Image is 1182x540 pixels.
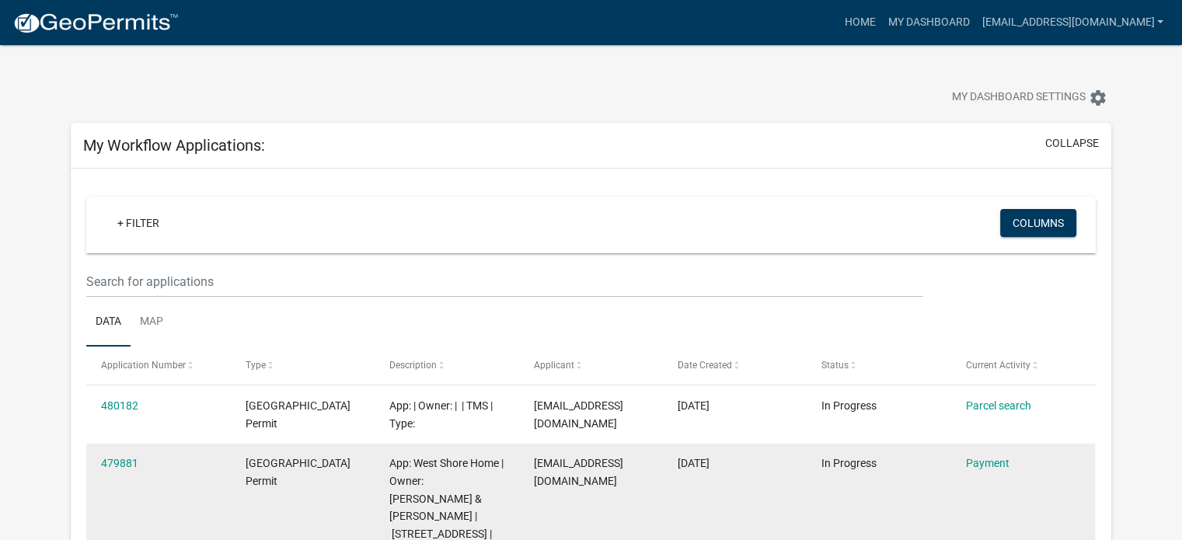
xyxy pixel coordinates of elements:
[86,298,131,347] a: Data
[86,266,923,298] input: Search for applications
[678,360,732,371] span: Date Created
[966,457,1009,469] a: Payment
[821,457,877,469] span: In Progress
[246,399,350,430] span: Jasper County Building Permit
[678,399,710,412] span: 09/18/2025
[101,360,186,371] span: Application Number
[678,457,710,469] span: 09/17/2025
[821,360,849,371] span: Status
[975,8,1170,37] a: [EMAIL_ADDRESS][DOMAIN_NAME]
[518,347,662,384] datatable-header-cell: Applicant
[534,360,574,371] span: Applicant
[389,360,437,371] span: Description
[1045,135,1099,152] button: collapse
[534,399,623,430] span: scpermits@westshorehome.com
[940,82,1120,113] button: My Dashboard Settingssettings
[838,8,881,37] a: Home
[1089,89,1107,107] i: settings
[663,347,807,384] datatable-header-cell: Date Created
[821,399,877,412] span: In Progress
[230,347,374,384] datatable-header-cell: Type
[86,347,230,384] datatable-header-cell: Application Number
[1000,209,1076,237] button: Columns
[101,457,138,469] a: 479881
[105,209,172,237] a: + Filter
[807,347,950,384] datatable-header-cell: Status
[966,399,1031,412] a: Parcel search
[951,347,1095,384] datatable-header-cell: Current Activity
[952,89,1086,107] span: My Dashboard Settings
[101,399,138,412] a: 480182
[83,136,265,155] h5: My Workflow Applications:
[966,360,1030,371] span: Current Activity
[246,360,266,371] span: Type
[131,298,173,347] a: Map
[389,399,493,430] span: App: | Owner: | | TMS | Type:
[534,457,623,487] span: scpermits@westshorehome.com
[246,457,350,487] span: Jasper County Building Permit
[375,347,518,384] datatable-header-cell: Description
[881,8,975,37] a: My Dashboard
